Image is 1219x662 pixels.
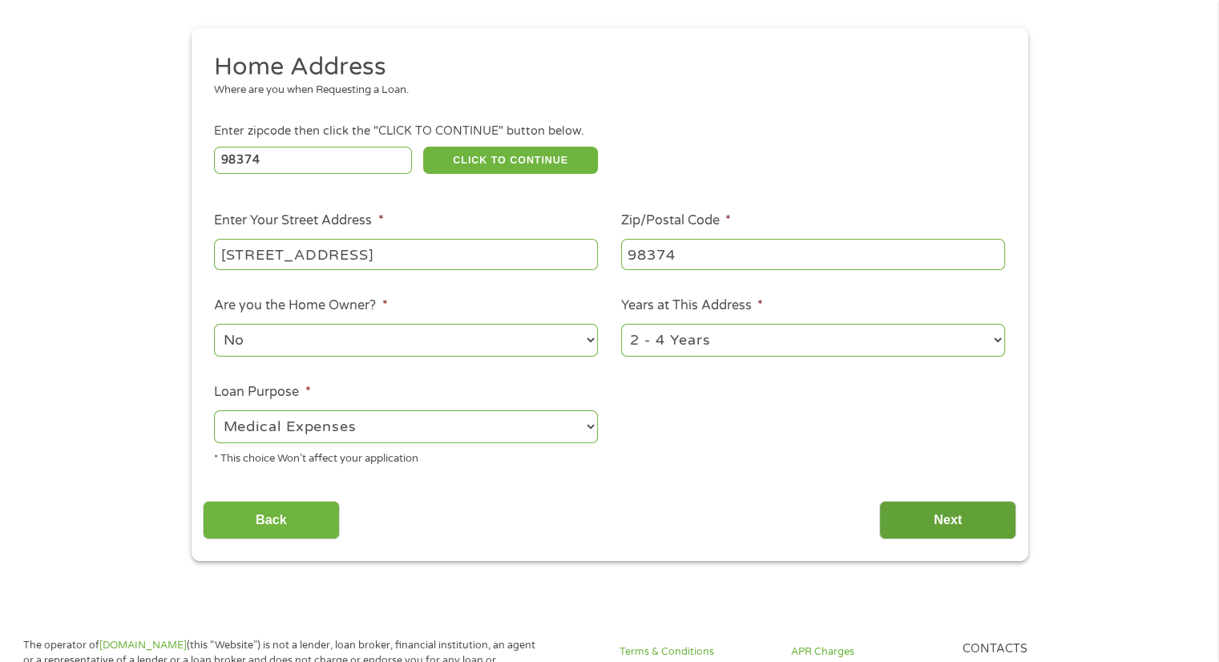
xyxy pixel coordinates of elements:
[214,446,598,467] div: * This choice Won’t affect your application
[214,147,412,174] input: Enter Zipcode (e.g 01510)
[879,501,1016,540] input: Next
[214,297,387,314] label: Are you the Home Owner?
[214,384,310,401] label: Loan Purpose
[214,83,993,99] div: Where are you when Requesting a Loan.
[214,51,993,83] h2: Home Address
[214,212,383,229] label: Enter Your Street Address
[621,212,731,229] label: Zip/Postal Code
[620,644,772,660] a: Terms & Conditions
[99,639,187,652] a: [DOMAIN_NAME]
[214,239,598,269] input: 1 Main Street
[203,501,340,540] input: Back
[214,123,1004,140] div: Enter zipcode then click the "CLICK TO CONTINUE" button below.
[962,642,1114,657] h4: Contacts
[791,644,943,660] a: APR Charges
[621,297,763,314] label: Years at This Address
[423,147,598,174] button: CLICK TO CONTINUE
